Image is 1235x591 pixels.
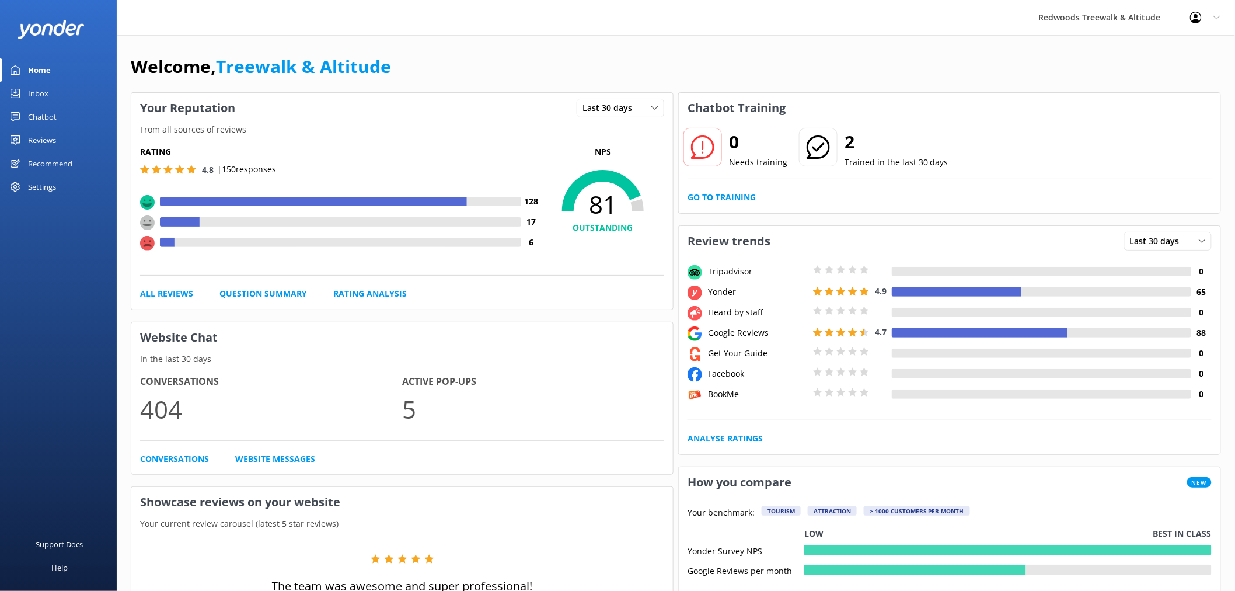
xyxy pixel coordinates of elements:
[705,326,810,339] div: Google Reviews
[521,215,542,228] h4: 17
[705,388,810,401] div: BookMe
[131,517,673,530] p: Your current review carousel (latest 5 star reviews)
[521,236,542,249] h4: 6
[679,226,779,256] h3: Review trends
[1191,286,1212,298] h4: 65
[28,128,56,152] div: Reviews
[131,123,673,136] p: From all sources of reviews
[688,191,756,204] a: Go to Training
[679,93,794,123] h3: Chatbot Training
[542,145,664,158] p: NPS
[705,265,810,278] div: Tripadvisor
[402,390,664,429] p: 5
[804,527,824,540] p: Low
[875,326,887,338] span: 4.7
[864,506,970,516] div: > 1000 customers per month
[729,156,787,169] p: Needs training
[688,432,763,445] a: Analyse Ratings
[729,128,787,156] h2: 0
[679,467,800,498] h3: How you compare
[688,565,804,575] div: Google Reviews per month
[131,353,673,366] p: In the last 30 days
[845,128,948,156] h2: 2
[1191,326,1212,339] h4: 88
[402,374,664,390] h4: Active Pop-ups
[521,195,542,208] h4: 128
[51,556,68,579] div: Help
[582,102,639,114] span: Last 30 days
[1187,477,1212,488] span: New
[36,533,83,556] div: Support Docs
[140,453,209,465] a: Conversations
[1130,235,1187,248] span: Last 30 days
[705,306,810,319] div: Heard by staff
[140,145,542,158] h5: Rating
[688,506,755,520] p: Your benchmark:
[542,190,664,219] span: 81
[216,54,391,78] a: Treewalk & Altitude
[28,152,72,175] div: Recommend
[1153,527,1212,540] p: Best in class
[1191,347,1212,360] h4: 0
[235,453,315,465] a: Website Messages
[217,163,276,176] p: | 150 responses
[705,347,810,360] div: Get Your Guide
[28,175,56,199] div: Settings
[28,58,51,82] div: Home
[333,287,407,300] a: Rating Analysis
[140,390,402,429] p: 404
[1191,388,1212,401] h4: 0
[140,287,193,300] a: All Reviews
[1191,265,1212,278] h4: 0
[131,322,673,353] h3: Website Chat
[542,221,664,234] h4: OUTSTANDING
[705,367,810,380] div: Facebook
[808,506,857,516] div: Attraction
[1191,367,1212,380] h4: 0
[202,164,214,175] span: 4.8
[875,286,887,297] span: 4.9
[131,53,391,81] h1: Welcome,
[131,93,244,123] h3: Your Reputation
[28,105,57,128] div: Chatbot
[1191,306,1212,319] h4: 0
[18,20,85,39] img: yonder-white-logo.png
[131,487,673,517] h3: Showcase reviews on your website
[688,545,804,555] div: Yonder Survey NPS
[762,506,801,516] div: Tourism
[705,286,810,298] div: Yonder
[28,82,48,105] div: Inbox
[219,287,307,300] a: Question Summary
[845,156,948,169] p: Trained in the last 30 days
[140,374,402,390] h4: Conversations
